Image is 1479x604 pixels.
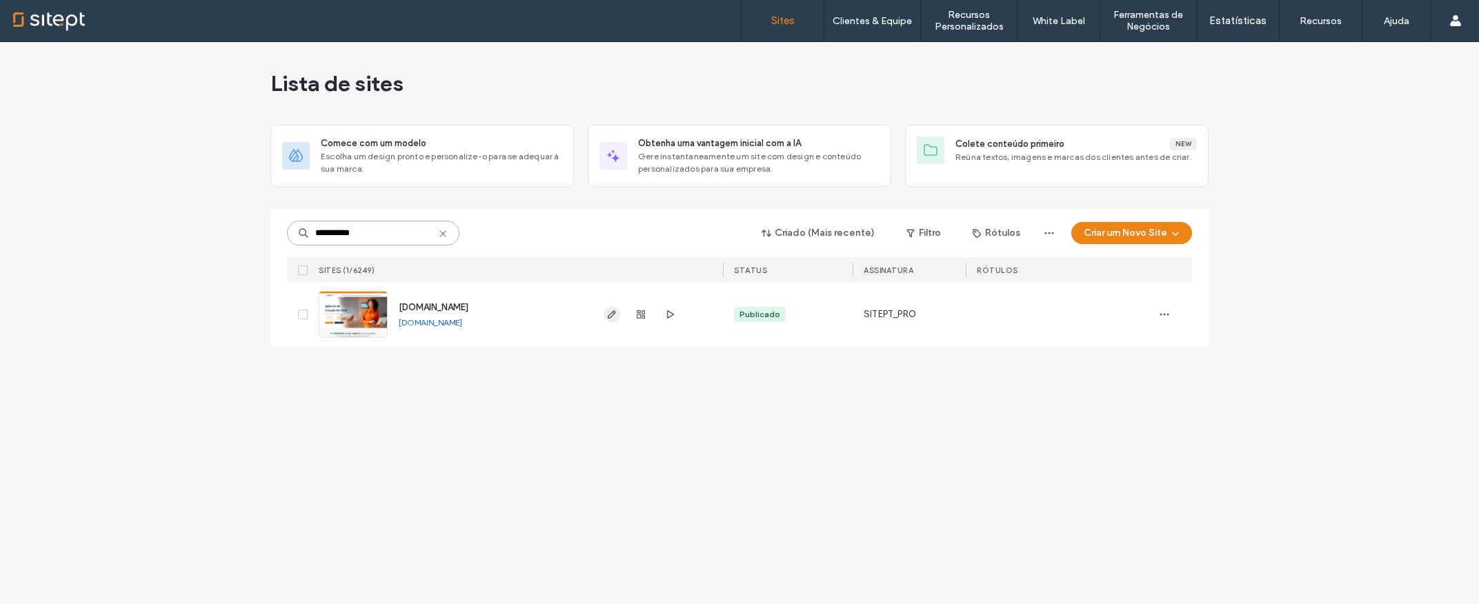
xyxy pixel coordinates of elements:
div: New [1170,138,1197,150]
label: Recursos [1300,15,1342,27]
span: Rótulos [977,265,1018,275]
span: Gere instantaneamente um site com design e conteúdo personalizados para sua empresa. [638,150,880,175]
div: Obtenha uma vantagem inicial com a IAGere instantaneamente um site com design e conteúdo personal... [588,125,891,187]
div: Colete conteúdo primeiroNewReúna textos, imagens e marcas dos clientes antes de criar. [905,125,1209,187]
label: Estatísticas [1209,14,1267,27]
a: [DOMAIN_NAME] [399,302,468,312]
div: Comece com um modeloEscolha um design pronto e personalize-o para se adequar à sua marca. [270,125,574,187]
label: Sites [771,14,795,27]
span: Sites (1/6249) [319,265,375,275]
span: Ajuda [31,10,66,22]
label: Clientes & Equipe [833,15,912,27]
span: Reúna textos, imagens e marcas dos clientes antes de criar. [955,151,1197,163]
button: Rótulos [960,222,1033,244]
button: Criar um Novo Site [1071,222,1192,244]
label: Ferramentas de Negócios [1100,9,1196,32]
button: Filtro [893,222,955,244]
label: Recursos Personalizados [921,9,1017,32]
span: SITEPT_PRO [864,308,916,321]
span: Comece com um modelo [321,137,426,150]
span: Obtenha uma vantagem inicial com a IA [638,137,801,150]
span: STATUS [734,265,767,275]
span: Assinatura [864,265,913,275]
span: Colete conteúdo primeiro [955,137,1064,151]
label: Ajuda [1384,15,1409,27]
label: White Label [1033,15,1085,27]
a: [DOMAIN_NAME] [399,317,462,328]
div: Publicado [739,308,780,321]
span: Lista de sites [270,70,404,97]
span: Escolha um design pronto e personalize-o para se adequar à sua marca. [321,150,562,175]
button: Criado (Mais recente) [750,222,887,244]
